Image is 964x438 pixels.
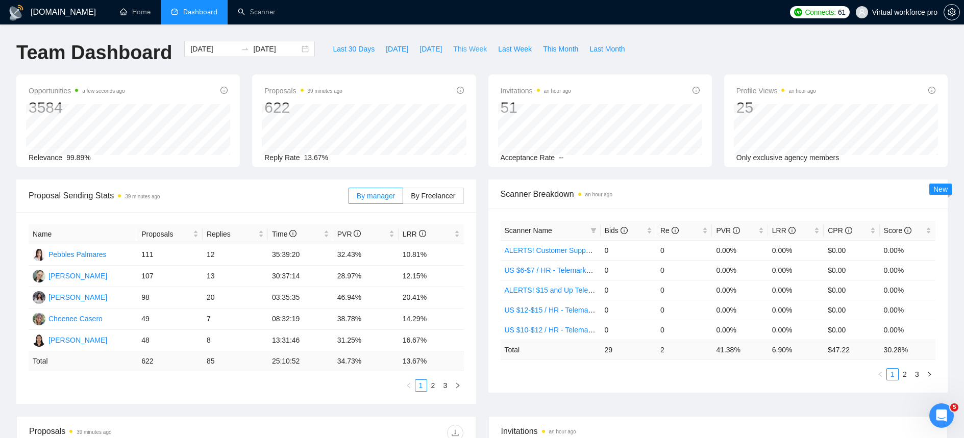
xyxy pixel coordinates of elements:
a: AE[PERSON_NAME] [33,336,107,344]
td: 46.94% [333,287,399,308]
span: Dashboard [183,8,217,16]
span: Scanner Breakdown [501,188,936,200]
td: 0.00% [768,260,824,280]
div: 622 [264,98,342,117]
a: JM[PERSON_NAME] [33,293,107,301]
th: Name [29,224,137,244]
td: 13 [203,266,268,287]
td: 20.41% [399,287,464,308]
span: Connects: [805,7,836,18]
a: 1 [887,369,898,380]
span: info-circle [621,227,628,234]
h1: Team Dashboard [16,41,172,65]
li: 1 [886,368,899,380]
img: NM [33,270,45,282]
a: 1 [415,380,427,391]
td: 0 [656,260,712,280]
td: 49 [137,308,203,330]
span: info-circle [845,227,852,234]
span: info-circle [457,87,464,94]
span: Score [884,226,911,235]
li: 3 [439,379,452,392]
span: Relevance [29,153,62,162]
time: an hour ago [585,192,612,197]
td: $ 47.22 [824,340,879,359]
div: [PERSON_NAME] [48,292,107,303]
td: 0.00% [768,320,824,340]
span: info-circle [904,227,911,234]
span: Bids [605,226,628,235]
span: This Month [543,43,578,55]
time: a few seconds ago [82,88,125,94]
td: 0.00% [880,320,935,340]
td: 6.90 % [768,340,824,359]
time: 39 minutes ago [308,88,342,94]
a: 3 [440,380,451,391]
td: $0.00 [824,260,879,280]
div: Cheenee Casero [48,313,103,324]
td: 0 [601,300,656,320]
td: 0 [601,260,656,280]
span: download [448,429,463,437]
td: 31.25% [333,330,399,351]
a: 2 [899,369,910,380]
span: swap-right [241,45,249,53]
span: LRR [772,226,796,235]
td: $0.00 [824,240,879,260]
td: 0.00% [880,240,935,260]
span: [DATE] [386,43,408,55]
time: an hour ago [549,429,576,434]
span: info-circle [289,230,296,237]
span: Reply Rate [264,153,300,162]
td: 8 [203,330,268,351]
button: This Month [537,41,584,57]
button: right [452,379,464,392]
span: Time [272,230,296,238]
td: 03:35:35 [268,287,333,308]
a: PPebbles Palmares [33,250,107,258]
td: $0.00 [824,320,879,340]
span: By Freelancer [411,192,455,200]
td: 16.67% [399,330,464,351]
li: Next Page [452,379,464,392]
td: 0.00% [768,280,824,300]
li: Previous Page [874,368,886,380]
time: 39 minutes ago [77,429,111,435]
td: $0.00 [824,300,879,320]
span: Only exclusive agency members [736,153,839,162]
td: 0 [601,320,656,340]
th: Replies [203,224,268,244]
img: AE [33,334,45,347]
time: 39 minutes ago [125,194,160,199]
td: 0.00% [712,260,768,280]
td: 28.97% [333,266,399,287]
img: logo [8,5,24,21]
span: By manager [357,192,395,200]
time: an hour ago [544,88,571,94]
td: 29 [601,340,656,359]
span: PVR [337,230,361,238]
td: 10.81% [399,244,464,266]
th: Proposals [137,224,203,244]
span: Proposals [264,85,342,97]
td: 30.28 % [880,340,935,359]
iframe: Intercom live chat [929,403,954,428]
span: 13.67% [304,153,328,162]
td: 0 [601,280,656,300]
span: CPR [828,226,852,235]
td: Total [501,340,601,359]
input: End date [253,43,300,55]
a: ALERTS! Customer Support USA [505,246,611,254]
span: setting [944,8,959,16]
button: Last Month [584,41,630,57]
td: 38.78% [333,308,399,330]
td: 12 [203,244,268,266]
input: Start date [190,43,237,55]
span: Last Month [589,43,625,55]
span: right [926,371,932,377]
span: info-circle [693,87,700,94]
td: Total [29,351,137,371]
a: setting [944,8,960,16]
span: Profile Views [736,85,816,97]
span: LRR [403,230,426,238]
